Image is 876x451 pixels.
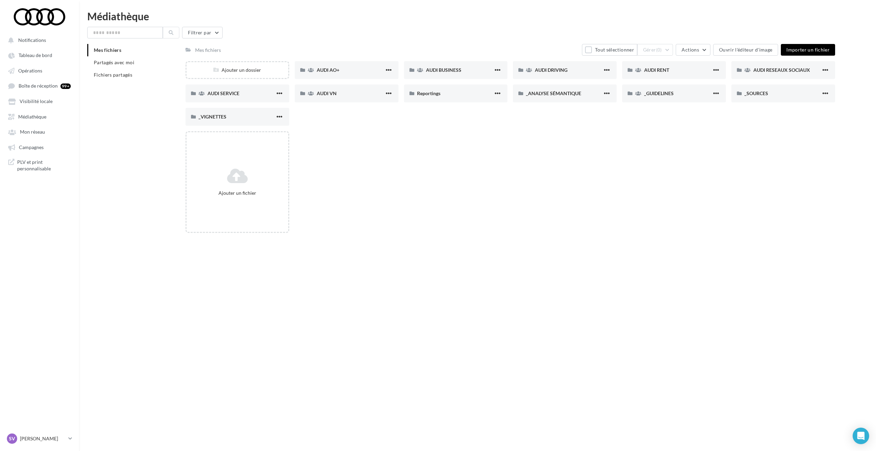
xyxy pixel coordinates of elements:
[60,83,71,89] div: 99+
[4,125,75,138] a: Mon réseau
[417,90,440,96] span: Reportings
[19,144,44,150] span: Campagnes
[4,79,75,92] a: Boîte de réception 99+
[656,47,662,53] span: (0)
[582,44,637,56] button: Tout sélectionner
[18,37,46,43] span: Notifications
[644,90,674,96] span: _GUIDELINES
[18,114,46,120] span: Médiathèque
[20,99,53,104] span: Visibilité locale
[199,114,226,120] span: _VIGNETTES
[682,47,699,53] span: Actions
[195,47,221,54] div: Mes fichiers
[744,90,768,96] span: _SOURCES
[753,67,810,73] span: AUDI RESEAUX SOCIAUX
[535,67,568,73] span: AUDI DRIVING
[786,47,830,53] span: Importer un fichier
[94,47,121,53] span: Mes fichiers
[317,67,339,73] span: AUDI AO+
[781,44,835,56] button: Importer un fichier
[19,53,52,58] span: Tableau de bord
[644,67,669,73] span: AUDI RENT
[526,90,581,96] span: _ANALYSE SÉMANTIQUE
[207,90,239,96] span: AUDI SERVICE
[189,190,285,196] div: Ajouter un fichier
[19,83,58,89] span: Boîte de réception
[5,432,74,445] a: SV [PERSON_NAME]
[9,435,15,442] span: SV
[4,34,72,46] button: Notifications
[4,49,75,61] a: Tableau de bord
[853,428,869,444] div: Open Intercom Messenger
[637,44,673,56] button: Gérer(0)
[713,44,778,56] button: Ouvrir l'éditeur d'image
[18,68,42,74] span: Opérations
[94,59,134,65] span: Partagés avec moi
[676,44,710,56] button: Actions
[182,27,223,38] button: Filtrer par
[317,90,337,96] span: AUDI VN
[426,67,461,73] span: AUDI BUSINESS
[94,72,132,78] span: Fichiers partagés
[4,156,75,175] a: PLV et print personnalisable
[4,95,75,107] a: Visibilité locale
[4,141,75,153] a: Campagnes
[187,67,288,74] div: Ajouter un dossier
[4,64,75,77] a: Opérations
[17,159,71,172] span: PLV et print personnalisable
[4,110,75,123] a: Médiathèque
[87,11,868,21] div: Médiathèque
[20,129,45,135] span: Mon réseau
[20,435,66,442] p: [PERSON_NAME]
